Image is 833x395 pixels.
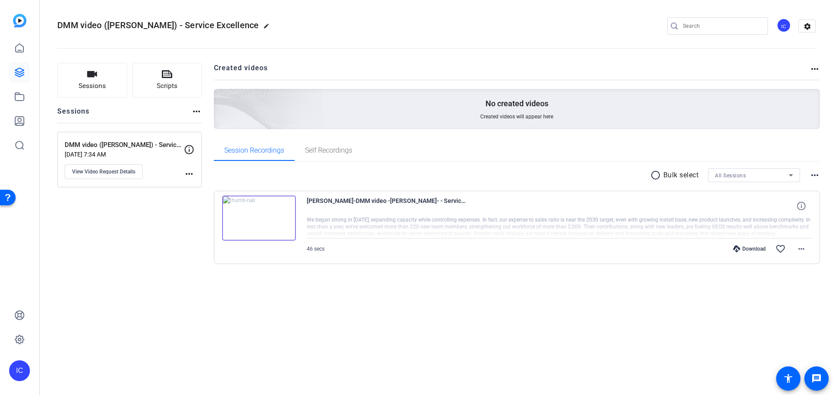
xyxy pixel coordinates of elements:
ngx-avatar: Indy Comms [777,18,792,33]
mat-icon: more_horiz [184,169,194,179]
p: DMM video ([PERSON_NAME]) - Service Excellence [65,140,184,150]
img: blue-gradient.svg [13,14,26,27]
mat-icon: settings [799,20,816,33]
mat-icon: radio_button_unchecked [650,170,663,180]
mat-icon: edit [263,23,274,33]
mat-icon: accessibility [783,373,794,384]
span: DMM video ([PERSON_NAME]) - Service Excellence [57,20,259,30]
span: 46 secs [307,246,325,252]
div: Download [729,245,770,252]
div: IC [9,360,30,381]
h2: Created videos [214,63,810,80]
input: Search [683,21,761,31]
mat-icon: favorite_border [775,244,786,254]
span: All Sessions [715,173,746,179]
span: [PERSON_NAME]-DMM video -[PERSON_NAME]- - Service Excellence-DMM video -[PERSON_NAME]- - Service ... [307,196,467,216]
div: IC [777,18,791,33]
mat-icon: more_horiz [191,106,202,117]
span: Sessions [79,81,106,91]
span: Scripts [157,81,177,91]
p: No created videos [485,98,548,109]
button: Sessions [57,63,127,98]
button: View Video Request Details [65,164,143,179]
p: [DATE] 7:34 AM [65,151,184,158]
mat-icon: more_horiz [796,244,807,254]
mat-icon: more_horiz [810,64,820,74]
span: Self Recordings [305,147,352,154]
span: Session Recordings [224,147,284,154]
span: Created videos will appear here [480,113,553,120]
span: View Video Request Details [72,168,135,175]
h2: Sessions [57,106,90,123]
mat-icon: message [811,373,822,384]
img: Creted videos background [117,3,324,191]
button: Scripts [132,63,202,98]
mat-icon: more_horiz [810,170,820,180]
img: thumb-nail [222,196,296,241]
p: Bulk select [663,170,699,180]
